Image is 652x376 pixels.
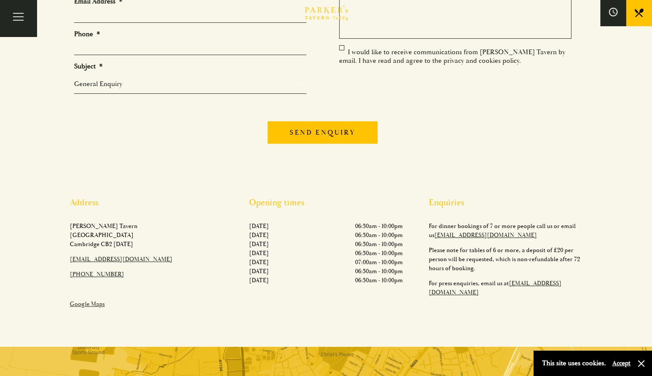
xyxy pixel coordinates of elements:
[429,197,582,208] h2: Enquiries
[70,222,223,249] p: [PERSON_NAME] Tavern [GEOGRAPHIC_DATA] Cambridge CB2 [DATE]​
[249,267,269,276] p: [DATE]
[434,231,537,239] a: [EMAIL_ADDRESS][DOMAIN_NAME]
[339,72,470,105] iframe: reCAPTCHA
[249,231,269,240] p: [DATE]
[355,249,403,258] p: 06:30am - 10:00pm
[542,357,606,370] p: This site uses cookies.
[74,30,100,39] label: Phone
[70,300,105,308] a: Google Maps
[355,267,403,276] p: 06:30am - 10:00pm
[74,62,103,71] label: Subject
[637,359,646,368] button: Close and accept
[429,280,562,296] a: [EMAIL_ADDRESS][DOMAIN_NAME]
[249,197,402,208] h2: Opening times
[429,279,582,297] p: For press enquiries, email us at
[249,258,269,267] p: [DATE]
[355,222,403,231] p: 06:30am - 10:00pm
[429,246,582,273] p: Please note for tables of 6 or more, a deposit of £20 per person will be requested, which is non-...
[249,249,269,258] p: [DATE]
[612,359,630,367] button: Accept
[70,197,223,208] h2: Address
[355,231,403,240] p: 06:30am - 10:00pm
[70,256,172,263] a: [EMAIL_ADDRESS][DOMAIN_NAME]
[429,222,582,240] p: For dinner bookings of 7 or more people call us or email us
[339,48,565,65] label: I would like to receive communications from [PERSON_NAME] Tavern by email. I have read and agree ...
[249,222,269,231] p: [DATE]
[355,258,403,267] p: 07:00am - 10:00pm
[355,240,403,249] p: 06:30am - 10:00pm
[355,276,403,285] p: 06:30am - 10:00pm
[70,271,124,278] a: [PHONE_NUMBER]
[268,121,377,144] input: Send enquiry
[249,240,269,249] p: [DATE]
[249,276,269,285] p: [DATE]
